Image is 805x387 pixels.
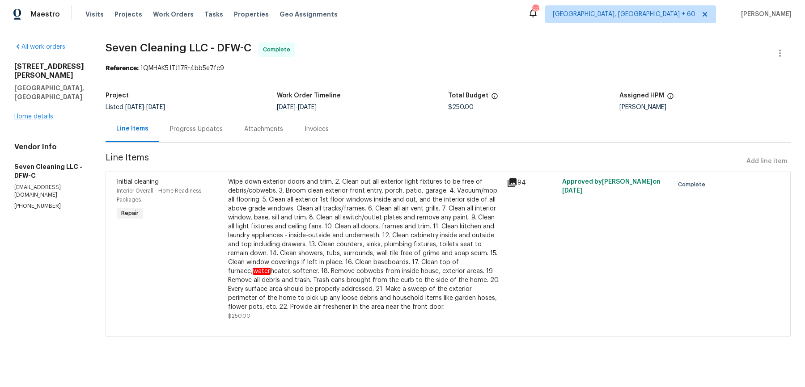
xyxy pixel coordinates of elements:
span: The hpm assigned to this work order. [667,93,674,104]
span: Listed [106,104,165,110]
span: The total cost of line items that have been proposed by Opendoor. This sum includes line items th... [491,93,498,104]
span: Geo Assignments [280,10,338,19]
span: Complete [678,180,709,189]
div: Wipe down exterior doors and trim. 2. Clean out all exterior light fixtures to be free of debris/... [228,177,501,311]
b: Reference: [106,65,139,72]
a: All work orders [14,44,65,50]
span: Maestro [30,10,60,19]
div: 1QMHAK5JTJ17R-4bb5e7fc9 [106,64,791,73]
h5: Work Order Timeline [277,93,341,99]
div: [PERSON_NAME] [619,104,791,110]
h5: Assigned HPM [619,93,664,99]
span: Repair [118,209,142,218]
p: [EMAIL_ADDRESS][DOMAIN_NAME] [14,184,84,199]
em: water [253,268,271,275]
span: Tasks [204,11,223,17]
span: [DATE] [298,104,317,110]
span: Visits [85,10,104,19]
span: [DATE] [146,104,165,110]
span: Initial cleaning [117,179,159,185]
div: Line Items [116,124,148,133]
span: - [125,104,165,110]
span: $250.00 [228,313,250,319]
span: [GEOGRAPHIC_DATA], [GEOGRAPHIC_DATA] + 60 [553,10,695,19]
span: Work Orders [153,10,194,19]
h4: Vendor Info [14,143,84,151]
span: Projects [114,10,142,19]
span: Seven Cleaning LLC - DFW-C [106,42,251,53]
span: Interior Overall - Home Readiness Packages [117,188,201,202]
div: Progress Updates [170,125,223,134]
h5: Project [106,93,129,99]
span: [DATE] [562,188,582,194]
h5: Seven Cleaning LLC - DFW-C [14,162,84,180]
a: Home details [14,114,53,120]
span: Approved by [PERSON_NAME] on [562,179,661,194]
div: Invoices [305,125,329,134]
h5: Total Budget [448,93,488,99]
span: Properties [234,10,269,19]
h2: [STREET_ADDRESS][PERSON_NAME] [14,62,84,80]
h5: [GEOGRAPHIC_DATA], [GEOGRAPHIC_DATA] [14,84,84,101]
div: Attachments [244,125,283,134]
div: 94 [507,177,557,188]
span: $250.00 [448,104,474,110]
span: Line Items [106,153,743,170]
div: 557 [532,5,538,14]
span: [PERSON_NAME] [737,10,792,19]
span: [DATE] [277,104,296,110]
span: - [277,104,317,110]
span: Complete [263,45,294,54]
p: [PHONE_NUMBER] [14,202,84,210]
span: [DATE] [125,104,144,110]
